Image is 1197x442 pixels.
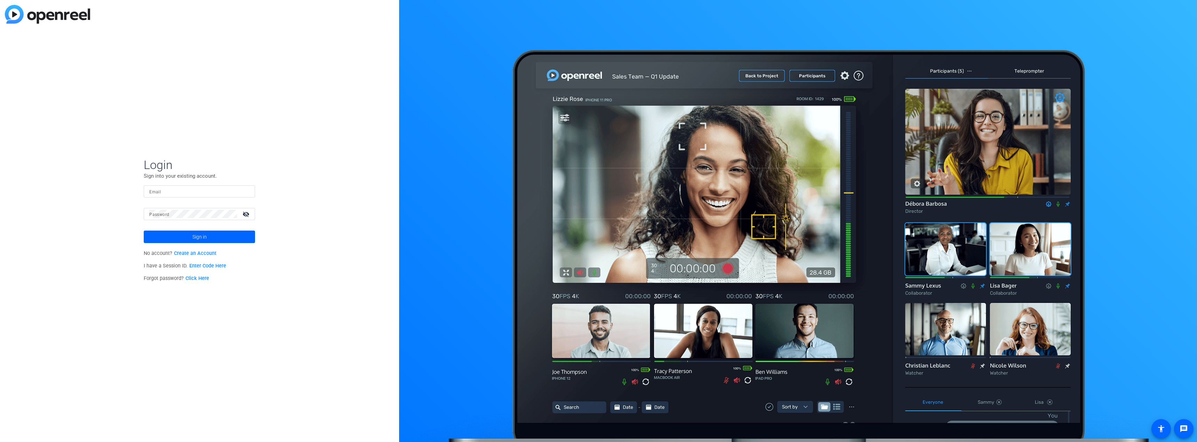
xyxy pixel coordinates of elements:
span: Sign in [192,228,207,246]
mat-label: Password [149,212,169,217]
a: Click Here [185,275,209,281]
a: Create an Account [174,250,216,256]
a: Enter Code Here [189,263,226,269]
mat-icon: visibility_off [238,209,255,219]
input: Enter Email Address [149,187,249,195]
span: Login [144,158,255,172]
mat-icon: accessibility [1157,425,1165,433]
img: blue-gradient.svg [5,5,90,24]
span: No account? [144,250,216,256]
button: Sign in [144,231,255,243]
p: Sign into your existing account. [144,172,255,180]
mat-label: Email [149,190,161,194]
span: Forgot password? [144,275,209,281]
span: I have a Session ID. [144,263,226,269]
mat-icon: message [1180,425,1188,433]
